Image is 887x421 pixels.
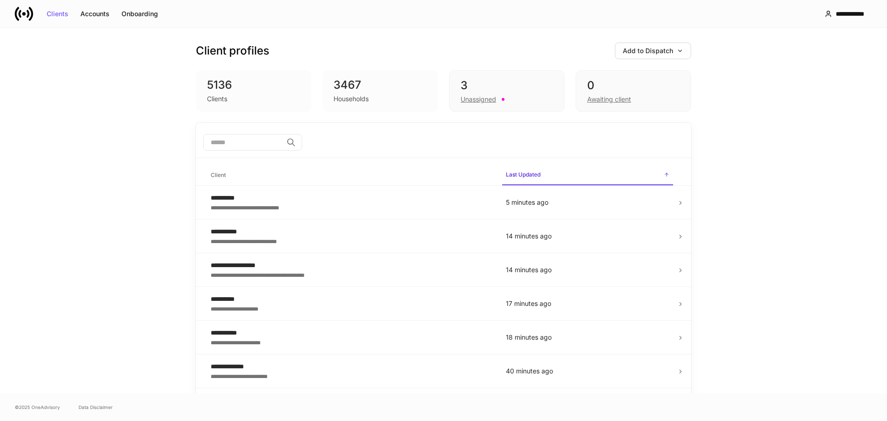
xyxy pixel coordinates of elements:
div: Households [334,94,369,104]
div: Accounts [80,11,109,17]
h6: Last Updated [506,170,541,179]
p: 14 minutes ago [506,265,669,275]
span: Last Updated [502,165,673,185]
button: Add to Dispatch [615,43,691,59]
div: 3 [461,78,553,93]
button: Onboarding [115,6,164,21]
div: 3467 [334,78,427,92]
div: Clients [47,11,68,17]
a: Data Disclaimer [79,403,113,411]
p: 18 minutes ago [506,333,669,342]
button: Clients [41,6,74,21]
p: 5 minutes ago [506,198,669,207]
div: 5136 [207,78,300,92]
h3: Client profiles [196,43,269,58]
div: Clients [207,94,227,104]
span: © 2025 OneAdvisory [15,403,60,411]
div: 0 [587,78,680,93]
div: Add to Dispatch [623,48,683,54]
p: 40 minutes ago [506,366,669,376]
button: Accounts [74,6,115,21]
div: 0Awaiting client [576,70,691,112]
div: Unassigned [461,95,496,104]
div: Awaiting client [587,95,631,104]
div: 3Unassigned [449,70,565,112]
span: Client [207,166,495,185]
p: 17 minutes ago [506,299,669,308]
div: Onboarding [122,11,158,17]
p: 14 minutes ago [506,232,669,241]
h6: Client [211,171,226,179]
